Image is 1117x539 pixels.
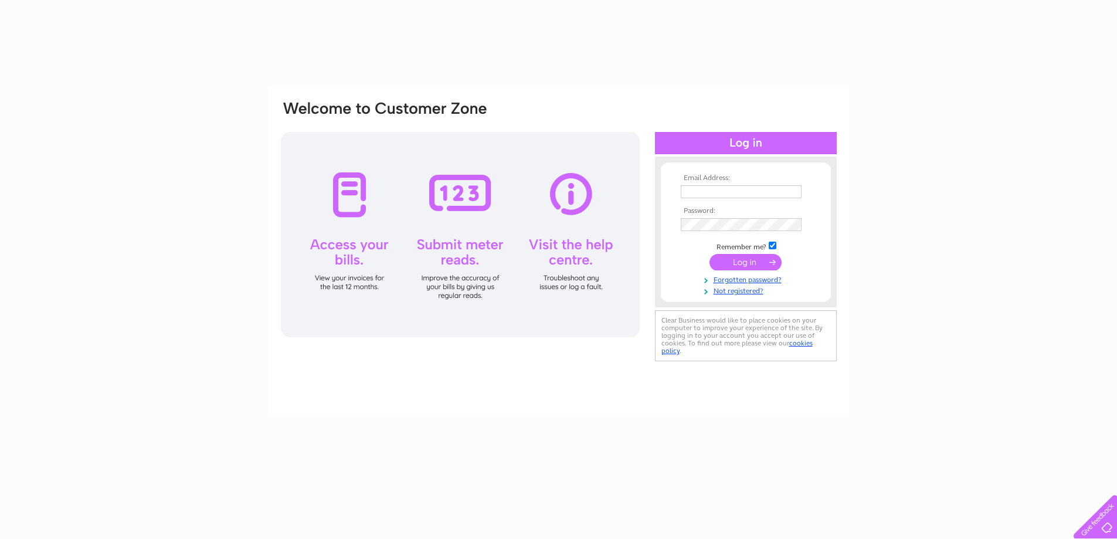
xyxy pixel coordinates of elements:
[681,284,814,296] a: Not registered?
[678,207,814,215] th: Password:
[655,310,837,361] div: Clear Business would like to place cookies on your computer to improve your experience of the sit...
[678,240,814,252] td: Remember me?
[661,339,813,355] a: cookies policy
[681,273,814,284] a: Forgotten password?
[709,254,782,270] input: Submit
[678,174,814,182] th: Email Address:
